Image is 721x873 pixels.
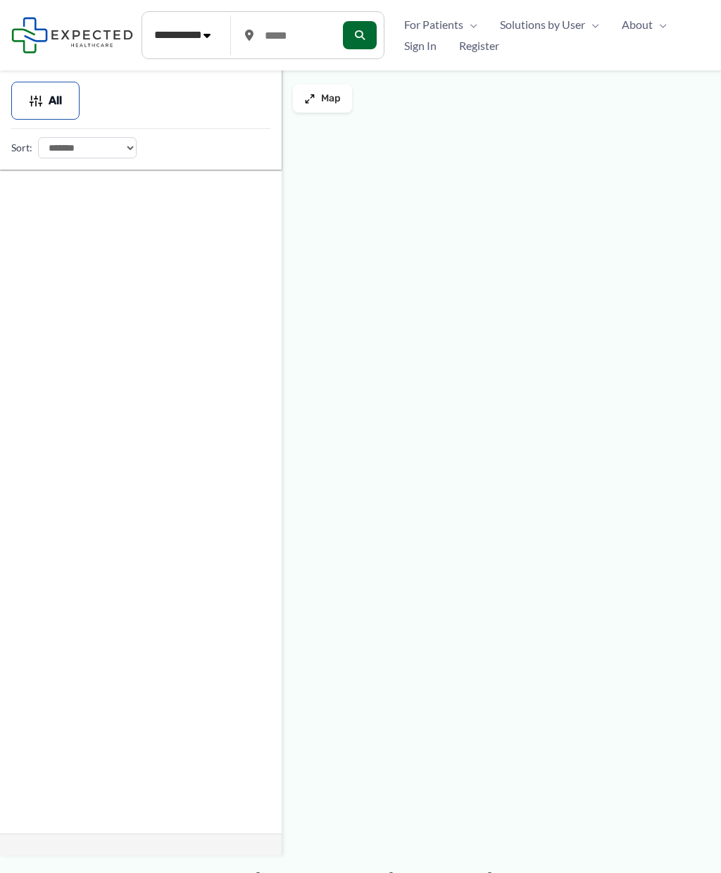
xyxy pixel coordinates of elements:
[393,35,448,56] a: Sign In
[448,35,510,56] a: Register
[321,93,341,105] span: Map
[293,84,352,113] button: Map
[304,93,315,104] img: Maximize
[610,14,678,35] a: AboutMenu Toggle
[653,14,667,35] span: Menu Toggle
[622,14,653,35] span: About
[404,14,463,35] span: For Patients
[404,35,437,56] span: Sign In
[585,14,599,35] span: Menu Toggle
[393,14,489,35] a: For PatientsMenu Toggle
[11,82,80,120] button: All
[11,139,32,157] label: Sort:
[500,14,585,35] span: Solutions by User
[49,96,62,106] span: All
[489,14,610,35] a: Solutions by UserMenu Toggle
[11,17,133,53] img: Expected Healthcare Logo - side, dark font, small
[29,94,43,108] img: Filter
[463,14,477,35] span: Menu Toggle
[459,35,499,56] span: Register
